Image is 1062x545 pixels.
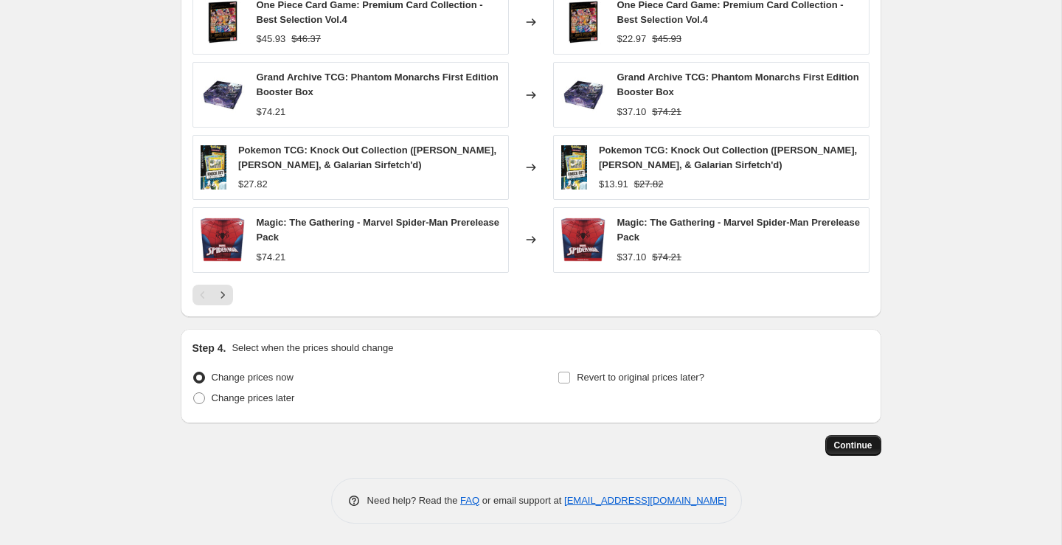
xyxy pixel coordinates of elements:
a: [EMAIL_ADDRESS][DOMAIN_NAME] [564,495,726,506]
span: or email support at [479,495,564,506]
span: Pokemon TCG: Knock Out Collection ([PERSON_NAME], [PERSON_NAME], & Galarian Sirfetch'd) [238,145,496,170]
span: Grand Archive TCG: Phantom Monarchs First Edition Booster Box [257,72,499,97]
strike: $27.82 [634,177,664,192]
img: grand-archive-tcg-phantom-monarchs-first-edition-booster-box-3511874_80x.jpg [201,73,245,117]
img: pokemon-tcg-knock-out-collection-boltund-eiscue-galarian-sirfetchd-4236013_80x.jpg [201,145,226,190]
h2: Step 4. [192,341,226,355]
div: $22.97 [617,32,647,46]
img: grand-archive-tcg-phantom-monarchs-first-edition-booster-box-3511874_80x.jpg [561,73,605,117]
p: Select when the prices should change [232,341,393,355]
span: Continue [834,440,872,451]
span: Grand Archive TCG: Phantom Monarchs First Edition Booster Box [617,72,859,97]
button: Next [212,285,233,305]
span: Need help? Read the [367,495,461,506]
div: $45.93 [257,32,286,46]
div: $13.91 [599,177,628,192]
div: $74.21 [257,250,286,265]
span: Magic: The Gathering - Marvel Spider-Man Prerelease Pack [257,217,499,243]
div: $37.10 [617,105,647,119]
span: Magic: The Gathering - Marvel Spider-Man Prerelease Pack [617,217,860,243]
a: FAQ [460,495,479,506]
img: magic-the-gathering-marvel-spider-man-prerelease-pack-9101182_80x.png [201,218,245,262]
div: $27.82 [238,177,268,192]
span: Change prices now [212,372,294,383]
strike: $74.21 [652,105,681,119]
nav: Pagination [192,285,233,305]
div: $37.10 [617,250,647,265]
span: Revert to original prices later? [577,372,704,383]
img: pokemon-tcg-knock-out-collection-boltund-eiscue-galarian-sirfetchd-4236013_80x.jpg [561,145,587,190]
span: Change prices later [212,392,295,403]
strike: $46.37 [291,32,321,46]
img: magic-the-gathering-marvel-spider-man-prerelease-pack-9101182_80x.png [561,218,605,262]
div: $74.21 [257,105,286,119]
span: Pokemon TCG: Knock Out Collection ([PERSON_NAME], [PERSON_NAME], & Galarian Sirfetch'd) [599,145,857,170]
button: Continue [825,435,881,456]
strike: $45.93 [652,32,681,46]
strike: $74.21 [652,250,681,265]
